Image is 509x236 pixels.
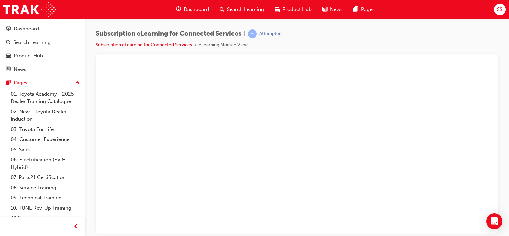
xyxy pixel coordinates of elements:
div: Search Learning [13,39,51,46]
div: Open Intercom Messenger [486,213,502,229]
a: All Pages [8,213,82,223]
a: 10. TUNE Rev-Up Training [8,203,82,213]
span: Dashboard [184,6,209,13]
a: Search Learning [3,36,82,49]
div: Product Hub [14,52,43,60]
span: car-icon [275,5,280,14]
span: guage-icon [176,5,181,14]
a: 03. Toyota For Life [8,124,82,135]
button: DashboardSearch LearningProduct HubNews [3,21,82,77]
a: 04. Customer Experience [8,134,82,145]
span: SS [497,6,502,13]
span: Search Learning [227,6,264,13]
img: Trak [3,2,56,17]
a: 08. Service Training [8,183,82,193]
a: 06. Electrification (EV & Hybrid) [8,155,82,172]
div: Pages [14,79,27,87]
a: 07. Parts21 Certification [8,172,82,183]
span: pages-icon [353,5,358,14]
span: guage-icon [6,26,11,32]
span: Product Hub [282,6,312,13]
li: eLearning Module View [199,41,248,49]
a: Subscription eLearning for Connected Services [96,42,192,48]
a: pages-iconPages [348,3,380,16]
span: pages-icon [6,80,11,86]
button: SS [494,4,506,15]
a: News [3,63,82,76]
span: car-icon [6,53,11,59]
button: Pages [3,77,82,89]
a: search-iconSearch Learning [214,3,269,16]
span: news-icon [322,5,327,14]
a: Product Hub [3,50,82,62]
span: up-icon [75,79,80,87]
span: News [330,6,343,13]
a: 01. Toyota Academy - 2025 Dealer Training Catalogue [8,89,82,107]
div: News [14,66,26,73]
span: search-icon [6,40,11,46]
span: Subscription eLearning for Connected Services [96,30,241,38]
a: 02. New - Toyota Dealer Induction [8,107,82,124]
span: search-icon [220,5,224,14]
a: guage-iconDashboard [171,3,214,16]
a: 09. Technical Training [8,193,82,203]
a: news-iconNews [317,3,348,16]
span: prev-icon [73,223,78,231]
span: learningRecordVerb_ATTEMPT-icon [248,29,257,38]
div: Dashboard [14,25,39,33]
a: 05. Sales [8,145,82,155]
span: Pages [361,6,375,13]
a: car-iconProduct Hub [269,3,317,16]
span: | [244,30,245,38]
a: Dashboard [3,23,82,35]
span: news-icon [6,67,11,73]
div: Attempted [259,31,282,37]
